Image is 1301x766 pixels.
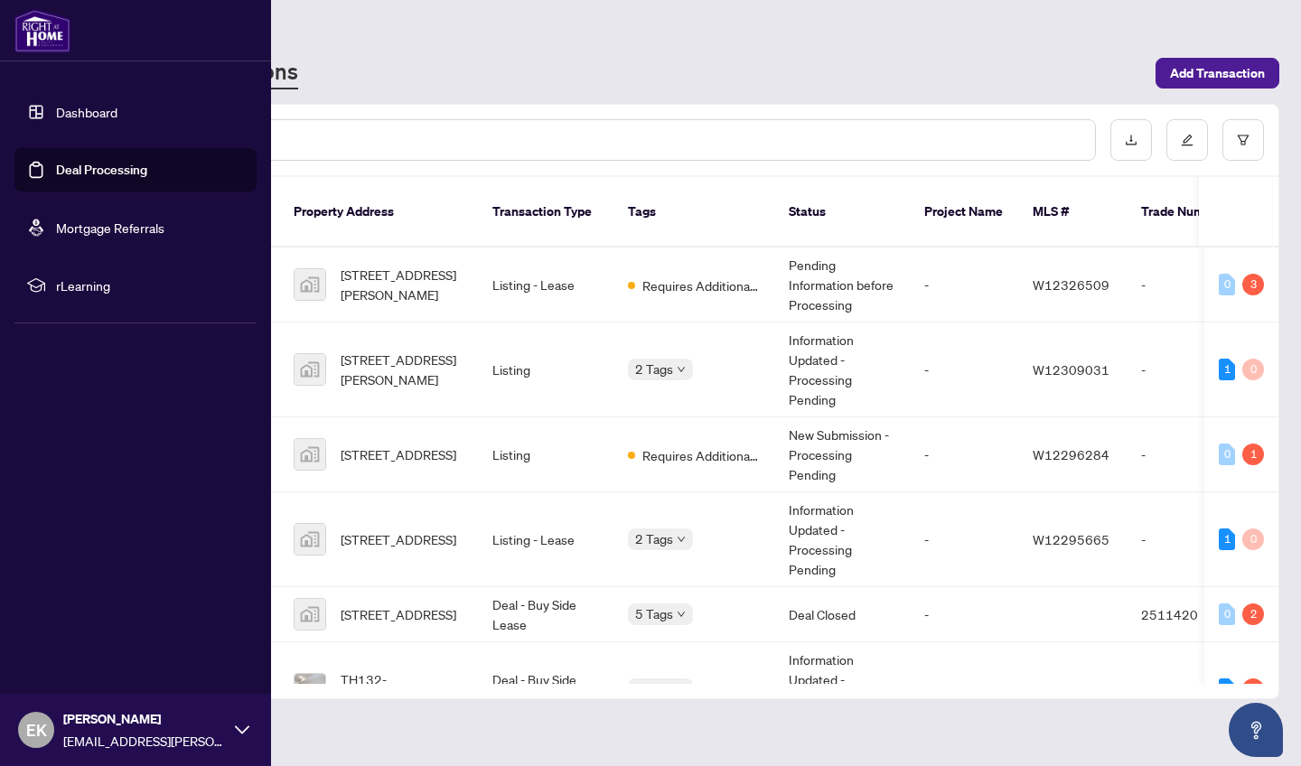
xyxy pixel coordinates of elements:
[774,417,910,492] td: New Submission - Processing Pending
[642,445,760,465] span: Requires Additional Docs
[295,674,325,705] img: thumbnail-img
[1219,444,1235,465] div: 0
[677,365,686,374] span: down
[774,322,910,417] td: Information Updated - Processing Pending
[1156,58,1279,89] button: Add Transaction
[63,731,226,751] span: [EMAIL_ADDRESS][PERSON_NAME][DOMAIN_NAME]
[1033,531,1109,547] span: W12295665
[677,535,686,544] span: down
[341,350,463,389] span: [STREET_ADDRESS][PERSON_NAME]
[1166,119,1208,161] button: edit
[1033,361,1109,378] span: W12309031
[56,162,147,178] a: Deal Processing
[774,587,910,642] td: Deal Closed
[478,642,613,737] td: Deal - Buy Side Sale
[910,177,1018,248] th: Project Name
[774,642,910,737] td: Information Updated - Processing Pending
[478,492,613,587] td: Listing - Lease
[613,177,774,248] th: Tags
[677,610,686,619] span: down
[1242,603,1264,625] div: 2
[774,492,910,587] td: Information Updated - Processing Pending
[295,354,325,385] img: thumbnail-img
[478,177,613,248] th: Transaction Type
[341,529,456,549] span: [STREET_ADDRESS]
[295,439,325,470] img: thumbnail-img
[1219,359,1235,380] div: 1
[1242,678,1264,700] div: 4
[478,417,613,492] td: Listing
[1170,59,1265,88] span: Add Transaction
[910,492,1018,587] td: -
[1033,681,1106,697] span: C12228987
[1242,444,1264,465] div: 1
[1242,528,1264,550] div: 0
[1127,248,1253,322] td: -
[56,220,164,236] a: Mortgage Referrals
[341,669,463,709] span: TH132-[STREET_ADDRESS][PERSON_NAME]
[774,248,910,322] td: Pending Information before Processing
[1242,359,1264,380] div: 0
[1127,642,1253,737] td: 2509587
[1127,492,1253,587] td: -
[26,717,47,743] span: EK
[341,265,463,304] span: [STREET_ADDRESS][PERSON_NAME]
[279,177,478,248] th: Property Address
[1219,528,1235,550] div: 1
[635,528,673,549] span: 2 Tags
[1219,678,1235,700] div: 2
[635,359,673,379] span: 2 Tags
[1110,119,1152,161] button: download
[1127,587,1253,642] td: 2511420
[56,104,117,120] a: Dashboard
[1242,274,1264,295] div: 3
[63,709,226,729] span: [PERSON_NAME]
[341,604,456,624] span: [STREET_ADDRESS]
[56,276,244,295] span: rLearning
[635,603,673,624] span: 5 Tags
[774,177,910,248] th: Status
[1127,177,1253,248] th: Trade Number
[910,417,1018,492] td: -
[910,587,1018,642] td: -
[1125,134,1137,146] span: download
[1127,322,1253,417] td: -
[1033,276,1109,293] span: W12326509
[295,524,325,555] img: thumbnail-img
[1237,134,1250,146] span: filter
[910,642,1018,737] td: -
[1018,177,1127,248] th: MLS #
[1127,417,1253,492] td: -
[910,248,1018,322] td: -
[478,248,613,322] td: Listing - Lease
[14,9,70,52] img: logo
[295,269,325,300] img: thumbnail-img
[635,678,673,699] span: 2 Tags
[478,587,613,642] td: Deal - Buy Side Lease
[1222,119,1264,161] button: filter
[1033,446,1109,462] span: W12296284
[1229,703,1283,757] button: Open asap
[1219,274,1235,295] div: 0
[1181,134,1193,146] span: edit
[478,322,613,417] td: Listing
[1219,603,1235,625] div: 0
[295,599,325,630] img: thumbnail-img
[642,276,760,295] span: Requires Additional Docs
[910,322,1018,417] td: -
[341,444,456,464] span: [STREET_ADDRESS]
